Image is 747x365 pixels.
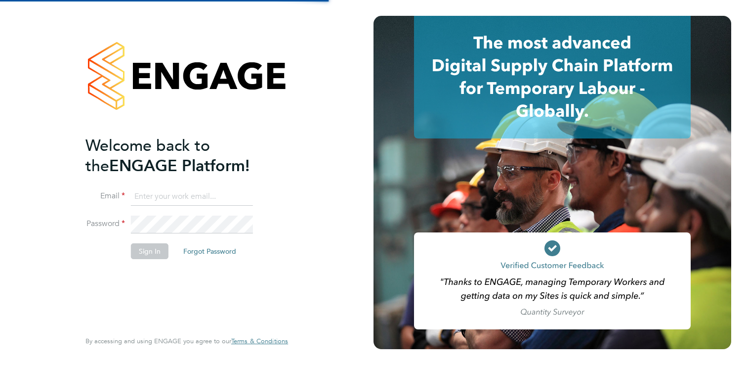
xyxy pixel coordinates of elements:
label: Email [85,191,125,201]
button: Sign In [131,243,168,259]
a: Terms & Conditions [231,337,288,345]
h2: ENGAGE Platform! [85,136,278,176]
label: Password [85,219,125,229]
span: Welcome back to the [85,136,210,176]
input: Enter your work email... [131,188,253,206]
span: By accessing and using ENGAGE you agree to our [85,337,288,345]
button: Forgot Password [175,243,244,259]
